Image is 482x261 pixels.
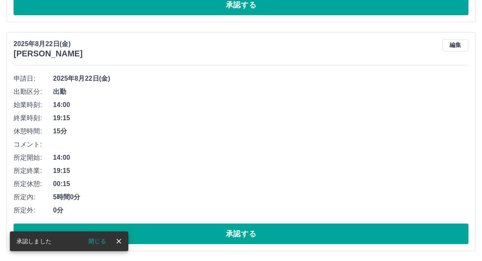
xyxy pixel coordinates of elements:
span: 0分 [53,205,468,215]
span: 15分 [53,126,468,136]
h3: [PERSON_NAME] [14,49,83,58]
span: 所定外: [14,205,53,215]
span: 19:15 [53,113,468,123]
span: 所定開始: [14,153,53,163]
span: 出勤区分: [14,87,53,97]
span: 所定休憩: [14,179,53,189]
span: 14:00 [53,100,468,110]
span: コメント: [14,140,53,149]
span: 始業時刻: [14,100,53,110]
span: 休憩時間: [14,126,53,136]
span: 14:00 [53,153,468,163]
button: close [113,235,125,247]
span: 終業時刻: [14,113,53,123]
span: 19:15 [53,166,468,176]
span: 00:15 [53,179,468,189]
div: 承認しました [16,234,51,249]
span: 5時間0分 [53,192,468,202]
p: 2025年8月22日(金) [14,39,83,49]
span: 所定終業: [14,166,53,176]
button: 編集 [442,39,468,51]
span: 所定内: [14,192,53,202]
span: 出勤 [53,87,468,97]
button: 承認する [14,224,468,244]
span: 申請日: [14,74,53,84]
span: 2025年8月22日(金) [53,74,468,84]
button: 閉じる [82,235,113,247]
